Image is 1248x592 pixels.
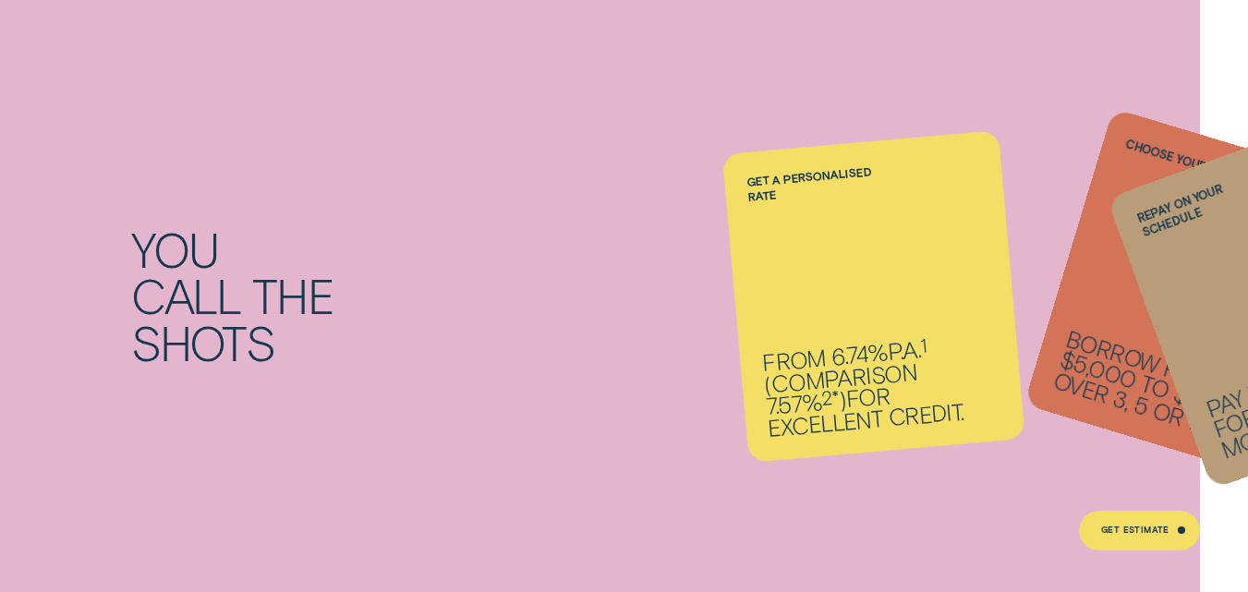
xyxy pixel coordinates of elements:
[124,226,624,367] h2: You call the shots
[1079,511,1199,550] a: Get Estimate
[131,226,616,367] div: You call the shots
